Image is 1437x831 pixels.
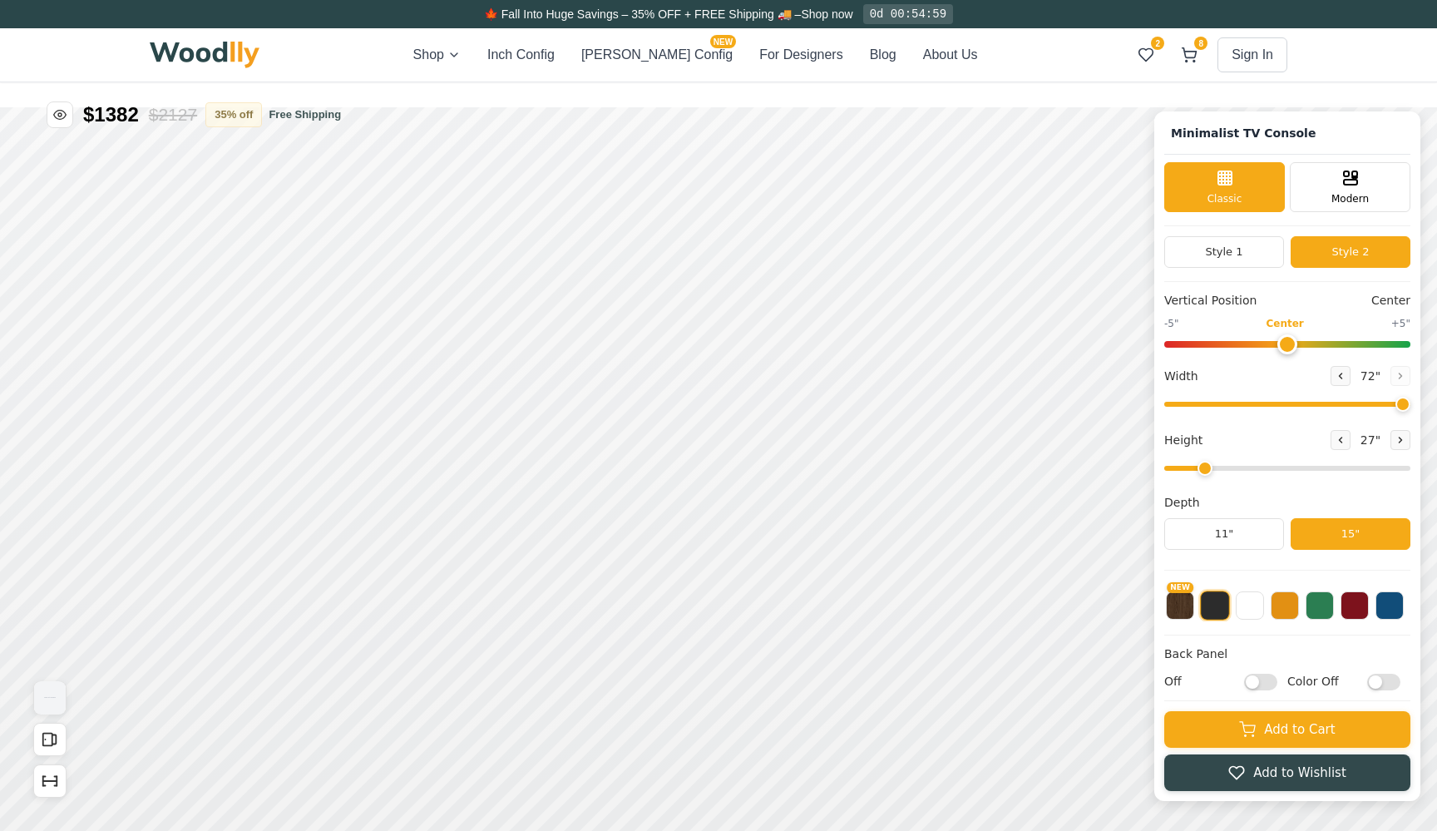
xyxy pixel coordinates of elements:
a: Shop now [801,7,852,21]
span: Height [1164,431,1202,448]
button: [PERSON_NAME] ConfigNEW [581,45,733,65]
span: Off [1164,673,1236,690]
button: Blog [870,45,896,65]
button: Yellow [1271,591,1299,620]
h1: Click to rename [1164,121,1322,146]
span: Center [1371,292,1410,309]
button: Inch Config [487,45,555,65]
span: 2 [1151,37,1164,50]
span: NEW [710,35,736,48]
span: Modern [1331,191,1369,206]
span: Color Off [1287,673,1359,690]
button: About Us [923,45,978,65]
button: Blue [1375,591,1404,620]
span: Classic [1207,191,1242,206]
button: Green [1306,591,1334,620]
span: Depth [1164,494,1200,512]
div: 0d 00:54:59 [863,4,953,24]
button: Red [1341,591,1369,620]
button: Show Dimensions [33,764,67,798]
span: Free shipping included [269,106,341,123]
span: Vertical Position [1164,292,1257,309]
button: Add to Wishlist [1164,754,1410,791]
span: Center [1266,316,1303,331]
button: For Designers [759,45,842,65]
img: Woodlly [150,42,259,68]
button: 2 [1131,40,1161,70]
button: White [1236,591,1264,620]
span: 🍁 Fall Into Huge Savings – 35% OFF + FREE Shipping 🚚 – [484,7,801,21]
input: Off [1244,674,1277,690]
input: Color Off [1367,674,1400,690]
button: 8 [1174,40,1204,70]
span: 72 " [1357,367,1384,384]
button: View Gallery [33,681,67,715]
span: +5" [1391,316,1410,331]
button: Style 1 [1164,236,1284,268]
h4: Back Panel [1164,646,1410,663]
span: Width [1164,367,1198,384]
button: NEW [1166,591,1194,620]
button: Add to Cart [1164,711,1410,748]
button: 11" [1164,518,1284,550]
span: 8 [1194,37,1207,50]
button: Shop [413,45,461,65]
button: Black [1200,591,1230,621]
span: NEW [1167,582,1193,593]
img: Gallery [34,681,66,715]
span: -5" [1164,316,1178,331]
button: Sign In [1217,37,1287,72]
button: Style 2 [1291,236,1410,268]
button: Open All Doors and Drawers [33,723,67,756]
button: Toggle price visibility [47,101,73,128]
button: 15" [1291,518,1410,550]
span: 27 " [1357,431,1384,448]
